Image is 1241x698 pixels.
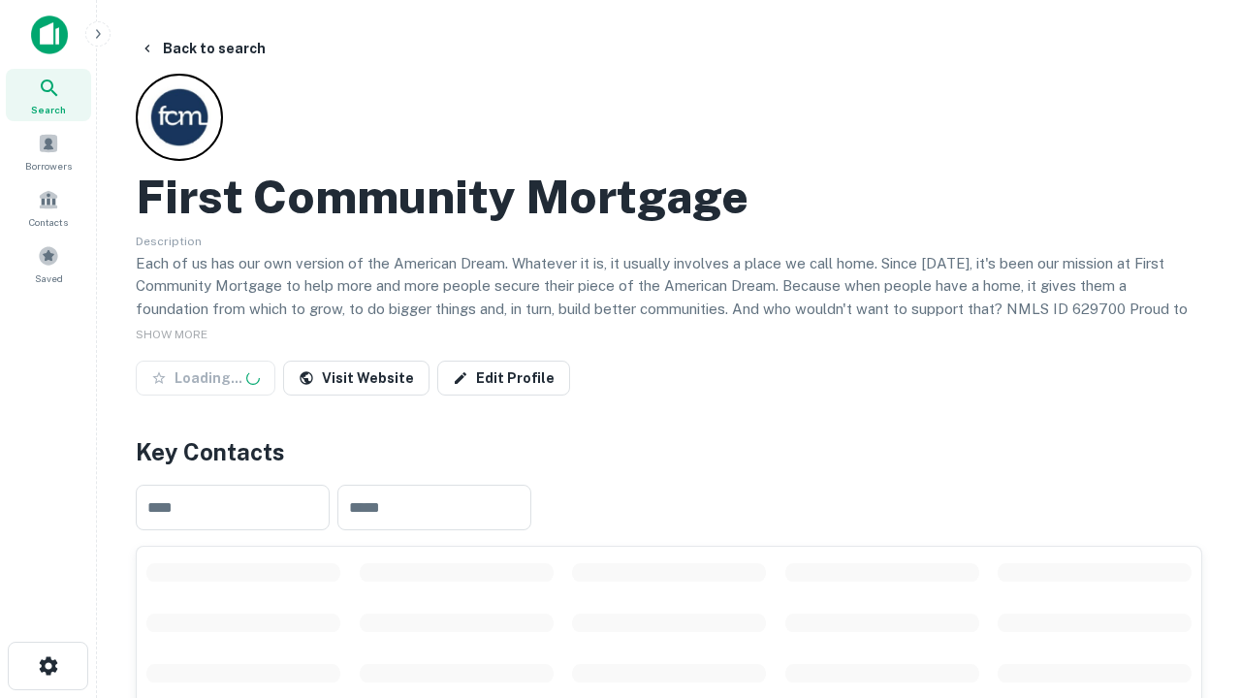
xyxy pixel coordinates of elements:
button: Back to search [132,31,273,66]
span: SHOW MORE [136,328,207,341]
span: Description [136,235,202,248]
span: Contacts [29,214,68,230]
iframe: Chat Widget [1144,543,1241,636]
a: Borrowers [6,125,91,177]
a: Edit Profile [437,361,570,396]
a: Contacts [6,181,91,234]
h4: Key Contacts [136,434,1202,469]
span: Borrowers [25,158,72,174]
a: Search [6,69,91,121]
span: Search [31,102,66,117]
img: capitalize-icon.png [31,16,68,54]
h2: First Community Mortgage [136,169,748,225]
a: Visit Website [283,361,430,396]
p: Each of us has our own version of the American Dream. Whatever it is, it usually involves a place... [136,252,1202,343]
span: Saved [35,270,63,286]
a: Saved [6,238,91,290]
